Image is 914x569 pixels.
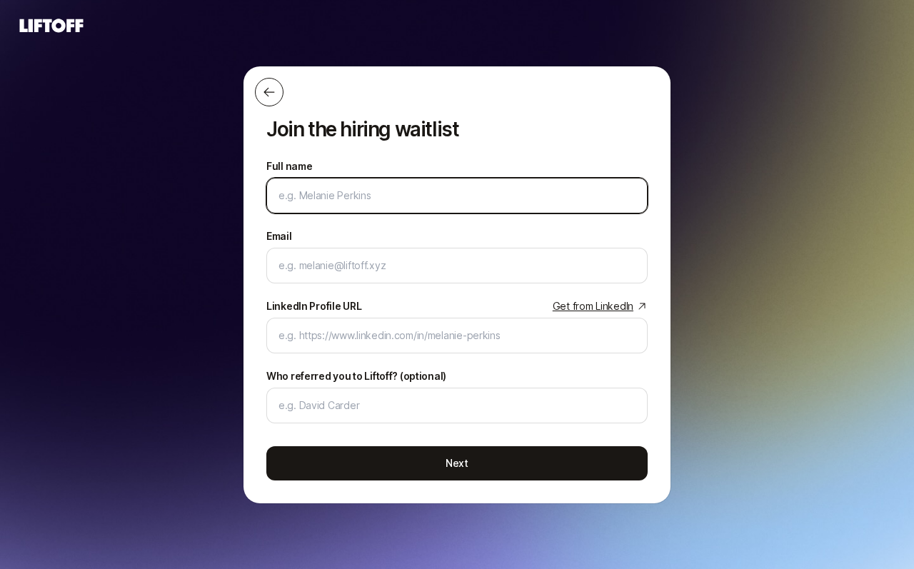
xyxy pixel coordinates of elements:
label: Email [266,228,292,245]
div: LinkedIn Profile URL [266,298,361,315]
label: Who referred you to Liftoff? (optional) [266,368,446,385]
input: e.g. Melanie Perkins [278,187,636,204]
button: Next [266,446,648,480]
input: e.g. https://www.linkedin.com/in/melanie-perkins [278,327,636,344]
p: Join the hiring waitlist [266,118,648,141]
input: e.g. melanie@liftoff.xyz [278,257,636,274]
input: e.g. David Carder [278,397,636,414]
a: Get from LinkedIn [553,298,648,315]
label: Full name [266,158,312,175]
